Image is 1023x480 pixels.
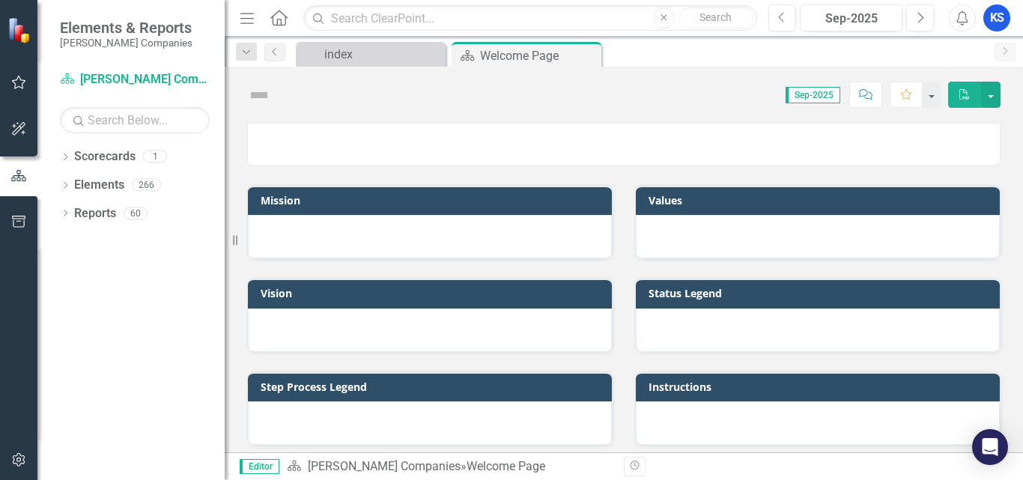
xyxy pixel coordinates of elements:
div: Welcome Page [480,46,598,65]
input: Search ClearPoint... [303,5,756,31]
div: 1 [143,151,167,163]
h3: Mission [261,195,604,206]
a: [PERSON_NAME] Companies [308,459,461,473]
div: 60 [124,207,148,219]
div: index [324,45,442,64]
a: [PERSON_NAME] Companies [60,71,210,88]
h3: Status Legend [649,288,992,299]
div: » [287,458,613,476]
h3: Instructions [649,381,992,392]
a: Reports [74,205,116,222]
small: [PERSON_NAME] Companies [60,37,192,49]
h3: Step Process Legend [261,381,604,392]
div: Welcome Page [467,459,545,473]
button: Sep-2025 [800,4,902,31]
div: Open Intercom Messenger [972,429,1008,465]
button: Search [679,7,753,28]
h3: Vision [261,288,604,299]
button: KS [983,4,1010,31]
span: Search [699,11,732,23]
img: ClearPoint Strategy [7,16,35,44]
h3: Values [649,195,992,206]
a: Elements [74,177,124,194]
div: Sep-2025 [805,10,897,28]
span: Editor [240,459,279,474]
a: Scorecards [74,148,136,165]
input: Search Below... [60,107,210,133]
span: Sep-2025 [786,87,840,103]
span: Elements & Reports [60,19,192,37]
a: index [300,45,442,64]
div: 266 [132,179,161,192]
img: Not Defined [247,83,271,107]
